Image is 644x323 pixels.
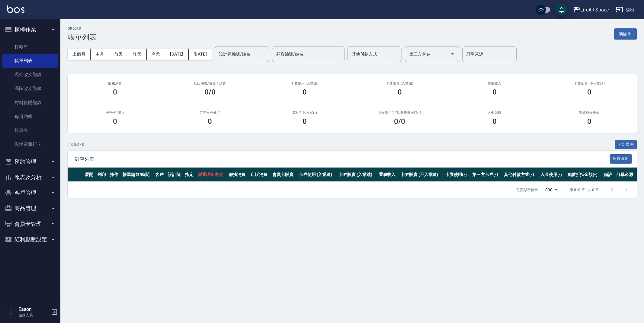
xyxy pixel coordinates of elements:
a: 打帳單 [2,40,58,54]
a: 帳單列表 [2,54,58,68]
h3: 帳單列表 [68,33,97,41]
button: 紅利點數設定 [2,232,58,247]
button: 新開單 [614,28,637,40]
button: [DATE] [189,49,212,60]
h3: 0 [587,88,591,96]
th: 卡券販賣 (入業績) [337,168,377,182]
span: 訂單列表 [75,156,610,162]
h2: 卡券使用 (入業績) [264,82,345,85]
th: 客戶 [154,168,166,182]
h2: 卡券使用(-) [75,111,155,115]
h2: 營業現金應收 [549,111,630,115]
th: 店販消費 [249,168,271,182]
a: 材料自購登錄 [2,96,58,110]
button: Open [447,49,457,59]
p: 共 0 筆, 1 / 0 [68,142,84,147]
h2: 其他付款方式(-) [264,111,345,115]
button: 報表匯出 [610,154,632,164]
button: 全部展開 [615,140,637,149]
h3: 0 [303,88,307,96]
button: 登出 [614,4,637,15]
a: 現金收支登錄 [2,68,58,82]
h2: 第三方卡券(-) [170,111,250,115]
th: 業績收入 [377,168,399,182]
th: 第三方卡券(-) [471,168,502,182]
th: 卡券販賣 (不入業績) [399,168,444,182]
button: 櫃檯作業 [2,22,58,37]
button: 本月 [91,49,109,60]
button: 上個月 [68,49,91,60]
th: 點數折抵金額(-) [566,168,602,182]
h2: 卡券販賣 (不入業績) [549,82,630,85]
button: 客戶管理 [2,185,58,201]
th: 訂單來源 [615,168,637,182]
th: 服務消費 [227,168,249,182]
a: 排班表 [2,123,58,137]
h2: 卡券販賣 (入業績) [359,82,440,85]
h3: 0 [492,117,497,126]
h2: 業績收入 [454,82,535,85]
h2: 入金使用(-) /點數折抵金額(-) [359,111,440,115]
th: 操作 [108,168,121,182]
th: 其他付款方式(-) [502,168,539,182]
h5: Eason [18,306,49,312]
img: Person [5,306,17,318]
h2: 店販消費 /會員卡消費 [170,82,250,85]
th: 入金使用(-) [539,168,566,182]
th: 營業現金應收 [196,168,227,182]
h2: 入金儲值 [454,111,535,115]
div: 1000 [540,182,560,198]
p: 服務人員 [18,312,49,318]
h3: 0 [208,117,212,126]
h3: 0 [303,117,307,126]
h3: 0 [398,88,402,96]
button: save [556,4,568,16]
button: 今天 [147,49,165,60]
button: 商品管理 [2,200,58,216]
h3: 0/0 [204,88,216,96]
img: Logo [7,5,24,13]
button: 前天 [109,49,128,60]
h3: 0 [492,88,497,96]
h3: 0 [113,88,117,96]
th: 卡券使用(-) [444,168,471,182]
a: 每日結帳 [2,110,58,123]
a: 現場電腦打卡 [2,137,58,151]
h3: 0 [113,117,117,126]
button: 會員卡管理 [2,216,58,232]
th: 指定 [184,168,196,182]
button: 報表及分析 [2,169,58,185]
a: 新開單 [614,31,637,37]
th: 備註 [602,168,615,182]
p: 第 0–0 筆 共 0 筆 [569,187,599,193]
button: 預約管理 [2,154,58,170]
h3: 0 /0 [394,117,405,126]
p: 每頁顯示數量 [516,187,538,193]
h2: ORDERS [68,27,97,30]
th: 帳單編號/時間 [121,168,154,182]
th: 卡券使用 (入業績) [297,168,337,182]
button: 昨天 [128,49,147,60]
button: [DATE] [165,49,188,60]
th: 列印 [96,168,109,182]
button: LifeArt Space [571,4,611,16]
th: 展開 [83,168,96,182]
div: LifeArt Space [580,6,609,14]
a: 高階收支登錄 [2,82,58,95]
th: 設計師 [166,168,184,182]
a: 報表匯出 [610,156,632,161]
h3: 服務消費 [75,82,155,85]
th: 會員卡販賣 [271,168,297,182]
h3: 0 [587,117,591,126]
